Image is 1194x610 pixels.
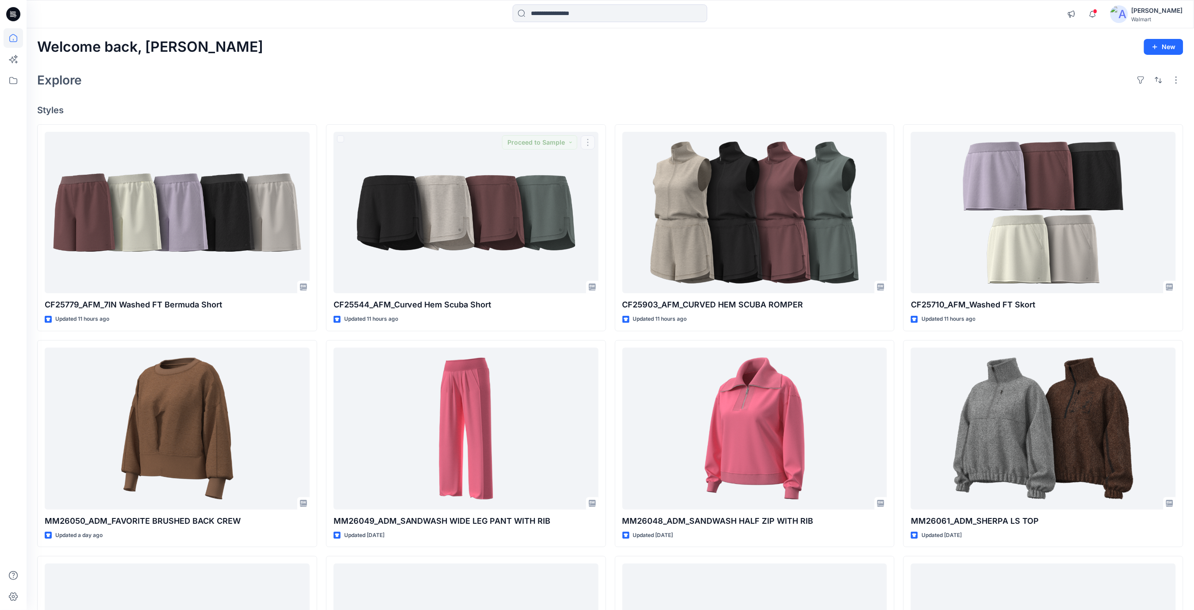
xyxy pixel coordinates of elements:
[1132,5,1183,16] div: [PERSON_NAME]
[334,515,599,527] p: MM26049_ADM_SANDWASH WIDE LEG PANT WITH RIB
[1110,5,1128,23] img: avatar
[911,515,1176,527] p: MM26061_ADM_SHERPA LS TOP
[55,315,109,324] p: Updated 11 hours ago
[622,132,887,294] a: CF25903_AFM_CURVED HEM SCUBA ROMPER
[334,299,599,311] p: CF25544_AFM_Curved Hem Scuba Short
[37,73,82,87] h2: Explore
[622,299,887,311] p: CF25903_AFM_CURVED HEM SCUBA ROMPER
[633,315,687,324] p: Updated 11 hours ago
[45,132,310,294] a: CF25779_AFM_7IN Washed FT Bermuda Short
[45,299,310,311] p: CF25779_AFM_7IN Washed FT Bermuda Short
[37,39,263,55] h2: Welcome back, [PERSON_NAME]
[921,531,962,540] p: Updated [DATE]
[622,515,887,527] p: MM26048_ADM_SANDWASH HALF ZIP WITH RIB
[1144,39,1183,55] button: New
[911,299,1176,311] p: CF25710_AFM_Washed FT Skort
[55,531,103,540] p: Updated a day ago
[334,132,599,294] a: CF25544_AFM_Curved Hem Scuba Short
[45,515,310,527] p: MM26050_ADM_FAVORITE BRUSHED BACK CREW
[633,531,673,540] p: Updated [DATE]
[1132,16,1183,23] div: Walmart
[344,315,398,324] p: Updated 11 hours ago
[37,105,1183,115] h4: Styles
[45,348,310,510] a: MM26050_ADM_FAVORITE BRUSHED BACK CREW
[344,531,384,540] p: Updated [DATE]
[921,315,975,324] p: Updated 11 hours ago
[334,348,599,510] a: MM26049_ADM_SANDWASH WIDE LEG PANT WITH RIB
[911,348,1176,510] a: MM26061_ADM_SHERPA LS TOP
[622,348,887,510] a: MM26048_ADM_SANDWASH HALF ZIP WITH RIB
[911,132,1176,294] a: CF25710_AFM_Washed FT Skort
